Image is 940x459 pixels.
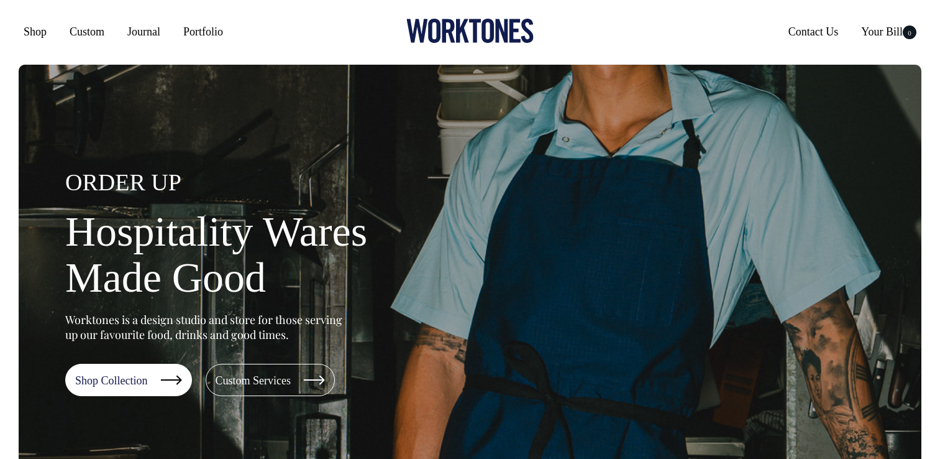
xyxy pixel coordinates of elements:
a: Portfolio [178,21,228,43]
p: Worktones is a design studio and store for those serving up our favourite food, drinks and good t... [65,312,348,342]
h4: ORDER UP [65,170,463,196]
a: Journal [122,21,165,43]
a: Custom [65,21,109,43]
h1: Hospitality Wares Made Good [65,208,463,302]
a: Contact Us [783,21,844,43]
a: Shop Collection [65,364,192,396]
a: Your Bill0 [856,21,921,43]
a: Shop [19,21,52,43]
a: Custom Services [206,364,335,396]
span: 0 [903,25,916,39]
